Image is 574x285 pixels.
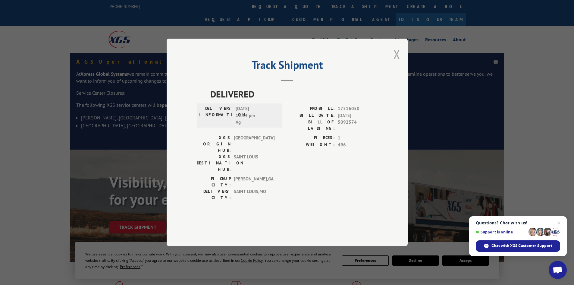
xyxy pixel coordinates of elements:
span: 496 [338,141,378,148]
label: DELIVERY INFORMATION: [199,106,233,126]
span: Support is online [476,230,526,234]
span: 17516050 [338,106,378,112]
label: BILL DATE: [287,112,335,119]
label: BILL OF LADING: [287,119,335,132]
span: [DATE] 12:34 pm Ag [236,106,276,126]
span: Chat with XGS Customer Support [491,243,552,249]
span: Questions? Chat with us! [476,220,560,225]
span: [GEOGRAPHIC_DATA] [234,135,274,154]
span: Chat with XGS Customer Support [476,240,560,252]
span: DELIVERED [210,87,378,101]
span: [DATE] [338,112,378,119]
span: 5092574 [338,119,378,132]
label: PICKUP CITY: [197,176,231,188]
label: DELIVERY CITY: [197,188,231,201]
span: SAINT LOUIS [234,154,274,173]
span: SAINT LOUIS , MO [234,188,274,201]
span: 1 [338,135,378,142]
button: Close modal [394,46,400,62]
label: PIECES: [287,135,335,142]
label: WEIGHT: [287,141,335,148]
a: Open chat [549,261,567,279]
label: XGS ORIGIN HUB: [197,135,231,154]
h2: Track Shipment [197,61,378,72]
label: XGS DESTINATION HUB: [197,154,231,173]
span: [PERSON_NAME] , GA [234,176,274,188]
label: PROBILL: [287,106,335,112]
